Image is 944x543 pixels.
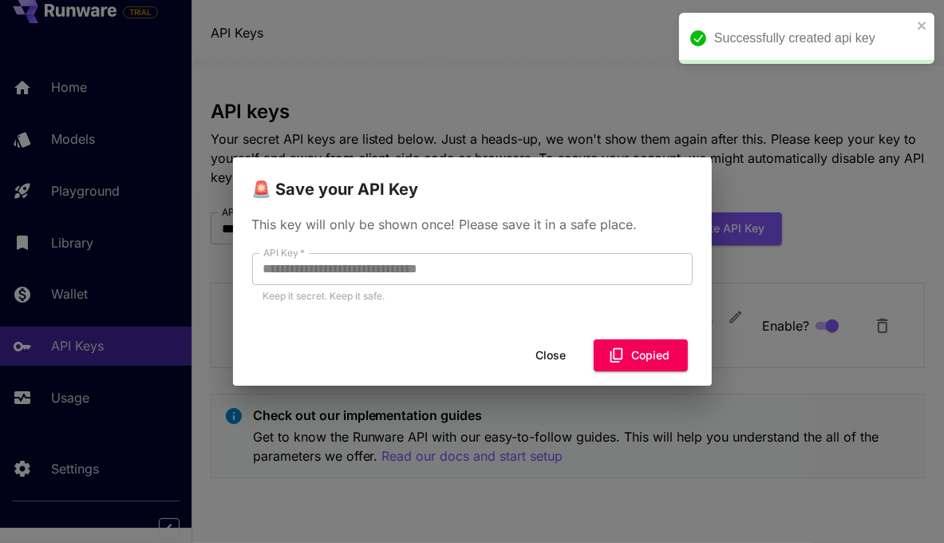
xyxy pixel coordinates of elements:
[515,339,587,372] button: Close
[233,157,712,202] h2: 🚨 Save your API Key
[917,19,928,32] button: close
[594,339,688,372] button: Copied
[263,246,305,260] label: API Key
[714,29,912,48] div: Successfully created api key
[252,215,693,234] p: This key will only be shown once! Please save it in a safe place.
[263,288,681,304] p: Keep it secret. Keep it safe.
